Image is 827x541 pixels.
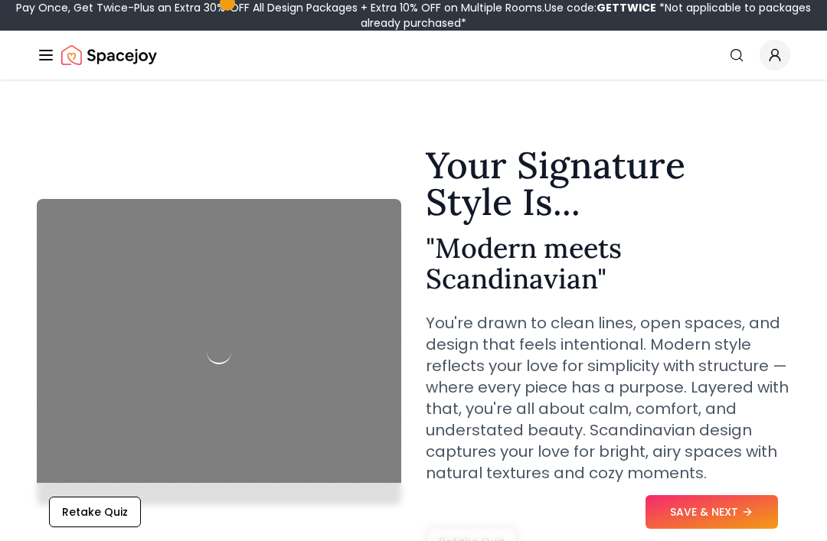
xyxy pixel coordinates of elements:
img: Spacejoy Logo [61,40,157,70]
button: SAVE & NEXT [646,495,778,529]
p: You're drawn to clean lines, open spaces, and design that feels intentional. Modern style reflect... [426,312,790,484]
a: Spacejoy [61,40,157,70]
button: Retake Quiz [49,497,141,527]
nav: Global [37,31,790,80]
h2: " Modern meets Scandinavian " [426,233,790,294]
h1: Your Signature Style Is... [426,147,790,220]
